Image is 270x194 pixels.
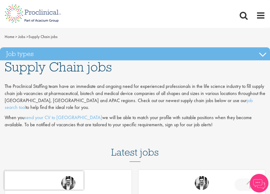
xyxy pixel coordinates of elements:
[24,114,102,121] a: send your CV to [GEOGRAPHIC_DATA]
[5,58,112,75] span: Supply Chain jobs
[195,176,209,190] img: Edward Little
[4,171,84,190] iframe: reCAPTCHA
[5,97,253,111] a: job search tool
[5,83,265,111] p: The Proclinical Staffing team have an immediate and ongoing need for experienced professionals in...
[250,174,268,192] img: Chatbot
[111,131,159,162] h3: Latest jobs
[5,114,265,128] p: When you we will be able to match your profile with suitable positions when they become available...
